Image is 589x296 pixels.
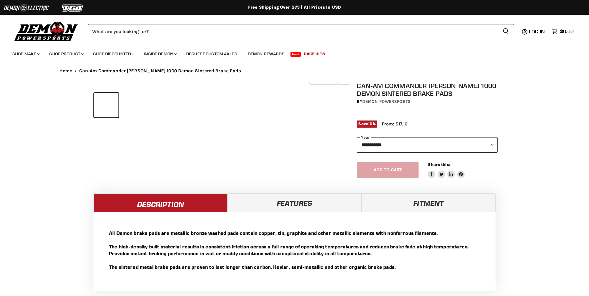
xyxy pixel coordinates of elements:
button: Can-Am Commander Max 1000 Demon Sintered Brake Pads thumbnail [173,93,197,117]
span: Share this: [428,162,450,167]
form: Product [88,24,514,38]
a: Description [93,193,227,212]
a: Log in [526,29,548,34]
select: year [357,137,498,152]
img: Demon Electric Logo 2 [3,2,49,14]
nav: Breadcrumbs [47,68,542,74]
button: Can-Am Commander Max 1000 Demon Sintered Brake Pads thumbnail [94,93,118,117]
span: From: $17.10 [382,121,407,127]
div: Free Shipping Over $75 | All Prices In USD [47,5,542,10]
h1: Can-Am Commander [PERSON_NAME] 1000 Demon Sintered Brake Pads [357,82,498,97]
span: Log in [529,28,545,35]
img: Demon Powersports [12,20,80,42]
a: Request Custom Axles [182,48,242,60]
p: All Demon brake pads are metallic bronze washed pads contain copper, tin, graphite and other meta... [109,230,480,270]
input: Search [88,24,498,38]
button: Can-Am Commander Max 1000 Demon Sintered Brake Pads thumbnail [147,93,171,117]
button: Can-Am Commander Max 1000 Demon Sintered Brake Pads thumbnail [120,93,145,117]
span: $0.00 [560,28,574,34]
span: New! [290,52,301,57]
aside: Share this: [428,162,465,178]
a: Demon Powersports [362,99,411,104]
span: Save % [357,121,377,127]
span: Click to expand [312,78,347,82]
a: Demon Rewards [243,48,289,60]
a: Shop Product [45,48,87,60]
a: Features [227,193,361,212]
a: Shop Make [8,48,43,60]
button: Search [498,24,514,38]
span: Can-Am Commander [PERSON_NAME] 1000 Demon Sintered Brake Pads [79,68,241,74]
img: TGB Logo 2 [49,2,96,14]
ul: Main menu [8,45,572,60]
a: Home [59,68,72,74]
a: Race Kits [299,48,330,60]
div: by [357,98,498,105]
a: $0.00 [548,27,577,36]
a: Inside Demon [139,48,180,60]
span: 10 [368,121,372,126]
a: Fitment [362,193,496,212]
a: Shop Discounted [88,48,138,60]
